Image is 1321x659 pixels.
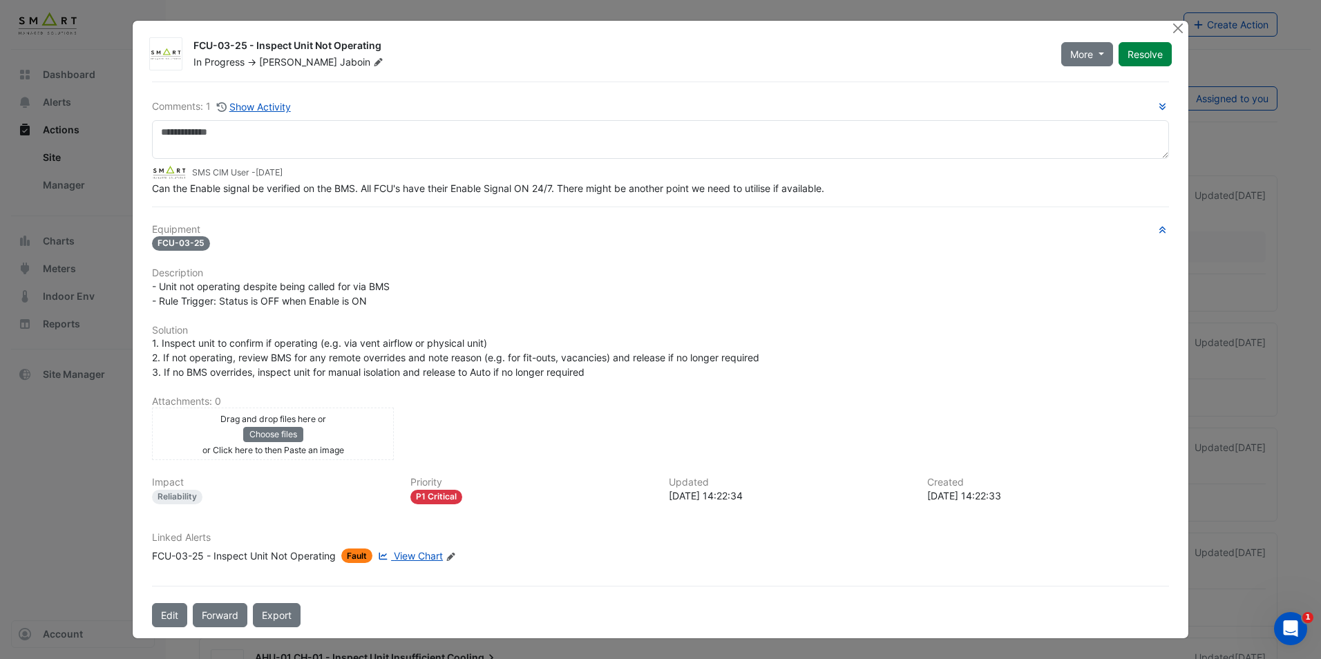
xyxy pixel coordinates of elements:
[152,99,292,115] div: Comments: 1
[259,56,337,68] span: [PERSON_NAME]
[410,477,652,488] h6: Priority
[152,337,759,378] span: 1. Inspect unit to confirm if operating (e.g. via vent airflow or physical unit) 2. If not operat...
[152,224,1169,236] h6: Equipment
[1070,47,1093,61] span: More
[152,477,394,488] h6: Impact
[446,551,456,562] fa-icon: Edit Linked Alerts
[1274,612,1307,645] iframe: Intercom live chat
[152,603,187,627] button: Edit
[247,56,256,68] span: ->
[394,550,443,562] span: View Chart
[340,55,386,69] span: Jaboin
[256,167,283,178] span: 2025-10-06 14:22:34
[669,477,911,488] h6: Updated
[152,532,1169,544] h6: Linked Alerts
[152,165,187,180] img: Smart Managed Solutions
[1171,21,1186,35] button: Close
[341,548,372,563] span: Fault
[1119,42,1172,66] button: Resolve
[220,414,326,424] small: Drag and drop files here or
[927,488,1169,503] div: [DATE] 14:22:33
[152,396,1169,408] h6: Attachments: 0
[152,182,824,194] span: Can the Enable signal be verified on the BMS. All FCU's have their Enable Signal ON 24/7. There m...
[152,236,210,251] span: FCU-03-25
[152,325,1169,336] h6: Solution
[193,56,245,68] span: In Progress
[193,39,1045,55] div: FCU-03-25 - Inspect Unit Not Operating
[152,490,202,504] div: Reliability
[202,445,344,455] small: or Click here to then Paste an image
[1061,42,1113,66] button: More
[152,548,336,563] div: FCU-03-25 - Inspect Unit Not Operating
[669,488,911,503] div: [DATE] 14:22:34
[150,48,182,61] img: Smart Managed Solutions
[152,267,1169,279] h6: Description
[253,603,301,627] a: Export
[193,603,247,627] button: Forward
[152,280,390,307] span: - Unit not operating despite being called for via BMS - Rule Trigger: Status is OFF when Enable i...
[243,427,303,442] button: Choose files
[375,548,443,563] a: View Chart
[192,166,283,179] small: SMS CIM User -
[927,477,1169,488] h6: Created
[1302,612,1313,623] span: 1
[410,490,462,504] div: P1 Critical
[216,99,292,115] button: Show Activity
